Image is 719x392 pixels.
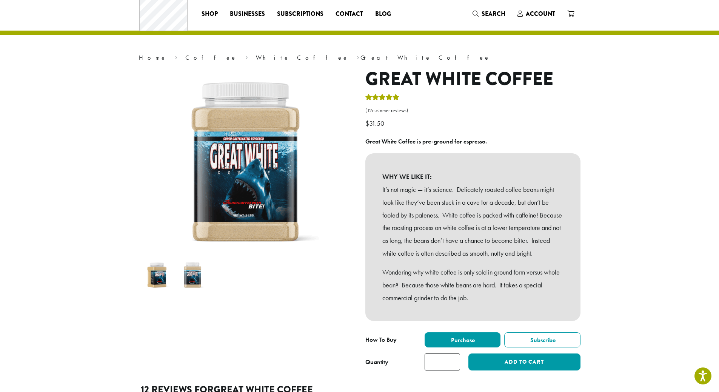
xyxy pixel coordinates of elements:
span: › [175,51,177,62]
p: Wondering why white coffee is only sold in ground form versus whole bean? Because those white bea... [382,266,563,304]
img: Great White Coffee [142,260,172,290]
span: Subscriptions [277,9,323,19]
span: 12 [367,107,372,114]
div: Rated 5.00 out of 5 [365,93,399,104]
div: Quantity [365,358,388,367]
span: Purchase [450,336,475,344]
a: Home [139,54,167,62]
span: Subscribe [529,336,556,344]
span: Account [526,9,555,18]
span: › [245,51,248,62]
a: Search [467,8,511,20]
img: Great White Coffee - Image 2 [178,260,208,290]
nav: Breadcrumb [139,53,580,62]
button: Add to cart [468,353,580,370]
h1: Great White Coffee [365,68,580,90]
span: Search [482,9,505,18]
a: White Coffee [256,54,349,62]
span: › [357,51,359,62]
span: Businesses [230,9,265,19]
span: Shop [202,9,218,19]
a: (12customer reviews) [365,107,580,114]
span: How To Buy [365,336,397,344]
p: It’s not magic — it’s science. Delicately roasted coffee beans might look like they’ve been stuck... [382,183,563,260]
span: $ [365,119,369,128]
b: WHY WE LIKE IT: [382,170,563,183]
bdi: 31.50 [365,119,386,128]
a: Coffee [185,54,237,62]
a: Shop [196,8,224,20]
b: Great White Coffee is pre-ground for espresso. [365,137,487,145]
span: Contact [336,9,363,19]
span: Blog [375,9,391,19]
input: Product quantity [425,353,460,370]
